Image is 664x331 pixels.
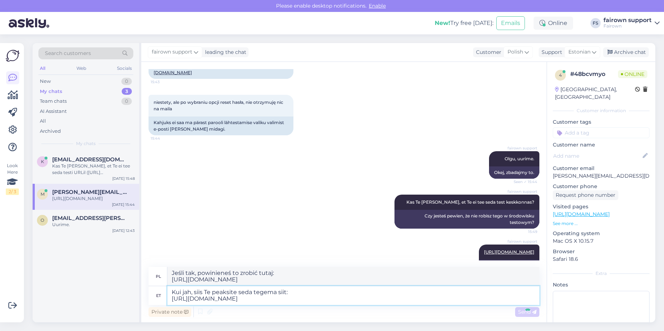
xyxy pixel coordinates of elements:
[40,108,67,115] div: AI Assistant
[41,159,44,164] span: k
[40,78,51,85] div: New
[553,248,650,255] p: Browser
[505,156,534,161] span: Olgu, uurime.
[553,107,650,114] div: Customer information
[121,98,132,105] div: 0
[52,221,135,228] div: Uurime.
[590,18,601,28] div: FS
[406,199,534,205] span: Kas Te [PERSON_NAME], et Te ei tee seda test keskkonnas?
[553,127,650,138] input: Add a tag
[202,48,246,56] div: leading the chat
[604,23,652,29] div: Fairown
[52,195,135,202] div: [URL][DOMAIN_NAME]
[40,128,61,135] div: Archived
[367,3,388,9] span: Enable
[6,162,19,195] div: Look Here
[41,191,45,197] span: M
[534,17,573,30] div: Online
[508,239,537,244] span: fairown support
[553,118,650,126] p: Customer tags
[553,165,650,172] p: Customer email
[570,70,618,78] div: # 48bcvmyo
[6,49,20,63] img: Askly Logo
[435,20,450,26] b: New!
[553,270,650,277] div: Extra
[149,116,293,135] div: Kahjuks ei saa ma pärast parooli lähtestamise valiku valimist e-posti [PERSON_NAME] midagi.
[553,281,650,289] p: Notes
[568,48,590,56] span: Estonian
[553,141,650,149] p: Customer name
[435,19,493,27] div: Try free [DATE]:
[510,229,537,234] span: 15:49
[553,203,650,211] p: Visited pages
[604,17,652,23] div: fairown support
[508,145,537,151] span: fairown support
[618,70,647,78] span: Online
[484,249,534,255] a: [URL][DOMAIN_NAME]
[52,156,128,163] span: kamila.gora@ispot.pl
[555,86,635,101] div: [GEOGRAPHIC_DATA], [GEOGRAPHIC_DATA]
[553,220,650,227] p: See more ...
[52,215,128,221] span: oliwia.wojcik@ispot.pl
[553,211,610,217] a: [URL][DOMAIN_NAME]
[559,72,562,78] span: 4
[38,64,47,73] div: All
[604,17,660,29] a: fairown supportFairown
[489,166,539,179] div: Okej, zbadajmy to.
[510,179,537,184] span: Seen ✓ 15:44
[6,188,19,195] div: 2 / 3
[112,228,135,233] div: [DATE] 12:43
[152,48,192,56] span: fairown support
[553,152,641,160] input: Add name
[508,48,523,56] span: Polish
[508,189,537,194] span: fairown support
[553,237,650,245] p: Mac OS X 10.15.7
[539,48,562,56] div: Support
[116,64,133,73] div: Socials
[121,78,132,85] div: 0
[40,118,46,125] div: All
[553,172,650,180] p: [PERSON_NAME][EMAIL_ADDRESS][DOMAIN_NAME]
[553,183,650,190] p: Customer phone
[151,136,178,141] span: 15:44
[151,79,178,85] span: 15:43
[496,16,525,30] button: Emails
[41,217,44,223] span: o
[553,255,650,263] p: Safari 18.6
[122,88,132,95] div: 3
[76,140,96,147] span: My chats
[40,98,67,105] div: Team chats
[40,88,62,95] div: My chats
[553,190,618,200] div: Request phone number
[75,64,88,73] div: Web
[603,47,649,57] div: Archive chat
[154,99,284,111] span: niestety, ale po wybraniu opcji reset hasła, nie otrzymuję nic na maila
[45,50,91,57] span: Search customers
[52,163,135,176] div: Kas Te [PERSON_NAME], et Te ei tee seda testi URLil ([URL][DOMAIN_NAME])?
[553,230,650,237] p: Operating system
[473,48,501,56] div: Customer
[112,202,135,207] div: [DATE] 15:44
[52,189,128,195] span: Michal.przybylczak@ispot.pl
[112,176,135,181] div: [DATE] 15:48
[394,210,539,229] div: Czy jesteś pewien, że nie robisz tego w środowisku testowym?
